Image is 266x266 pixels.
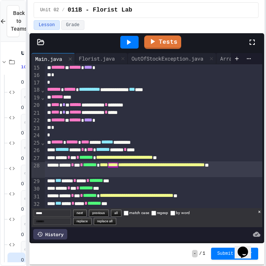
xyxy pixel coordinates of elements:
span: Unit 02 [40,7,59,13]
div: 31 [31,193,41,201]
span: - [192,250,198,257]
div: 15 [31,64,41,72]
input: regexp [151,211,156,216]
label: match case [124,211,149,215]
span: 011A - Exceptions Method [21,232,24,238]
span: No time set [21,114,43,131]
input: Replace [34,218,71,225]
div: 17 [31,79,41,87]
button: Back to Teams [7,5,19,37]
div: 20 [31,102,41,109]
div: 18 [31,86,41,94]
div: 24 [31,132,41,139]
span: No time set [21,165,43,182]
label: by word [170,211,190,215]
button: previous [89,210,109,217]
button: Grade [61,20,84,30]
span: 008b - char Practice II [21,105,24,111]
span: 011B - Florist Lab [68,6,132,15]
div: 26 [31,147,41,154]
input: Find [34,210,71,217]
div: OutOfStockException.java [128,55,207,62]
div: 32 [31,201,41,208]
span: No time set [21,241,43,258]
span: 10 items [21,65,40,69]
span: No time set [21,216,43,233]
div: 27 [31,155,41,162]
a: Tests [144,35,181,49]
span: 010B - SnackKiosk [21,206,24,213]
span: 010A - Interesting Numbers [21,181,24,187]
input: by word [170,211,175,216]
span: Unit 02 [21,50,24,56]
span: Back to Teams [11,9,27,33]
span: 008c - char Practice III (optional) [21,130,24,136]
label: regexp [151,211,168,215]
div: 30 [31,185,41,193]
span: No time set [21,190,43,207]
span: / [199,251,202,257]
button: all [111,210,122,217]
div: Main.java [31,55,66,63]
div: 16 [31,72,41,79]
div: 23 [31,125,41,132]
button: replace all [94,218,117,225]
div: History [33,229,67,239]
span: Submit Answer [217,251,252,257]
span: 1 [202,251,205,257]
span: 011B - Florist Lab [21,257,24,263]
button: Lesson [34,20,59,30]
span: / [62,7,65,13]
button: next [73,210,87,217]
button: close [258,208,261,215]
span: 009 - Day enum [21,155,24,162]
div: OutOfStockException.java [128,53,216,64]
div: 21 [31,109,41,117]
span: Fold line [41,95,44,100]
div: 25 [31,139,41,147]
div: Main.java [31,53,75,64]
span: 008a - char Practice I [21,79,24,86]
span: No time set [21,89,43,106]
div: 19 [31,94,41,102]
iframe: chat widget [235,236,259,259]
span: Fold line [41,140,44,146]
span: No time set [21,139,43,157]
div: 28 [31,162,41,177]
button: replace [73,218,92,225]
button: Submit Answer [211,248,258,260]
div: 29 [31,178,41,185]
div: Florist.java [75,53,128,64]
span: Fold line [41,87,44,93]
input: match case [124,211,129,216]
div: 22 [31,117,41,124]
div: Florist.java [75,55,118,62]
